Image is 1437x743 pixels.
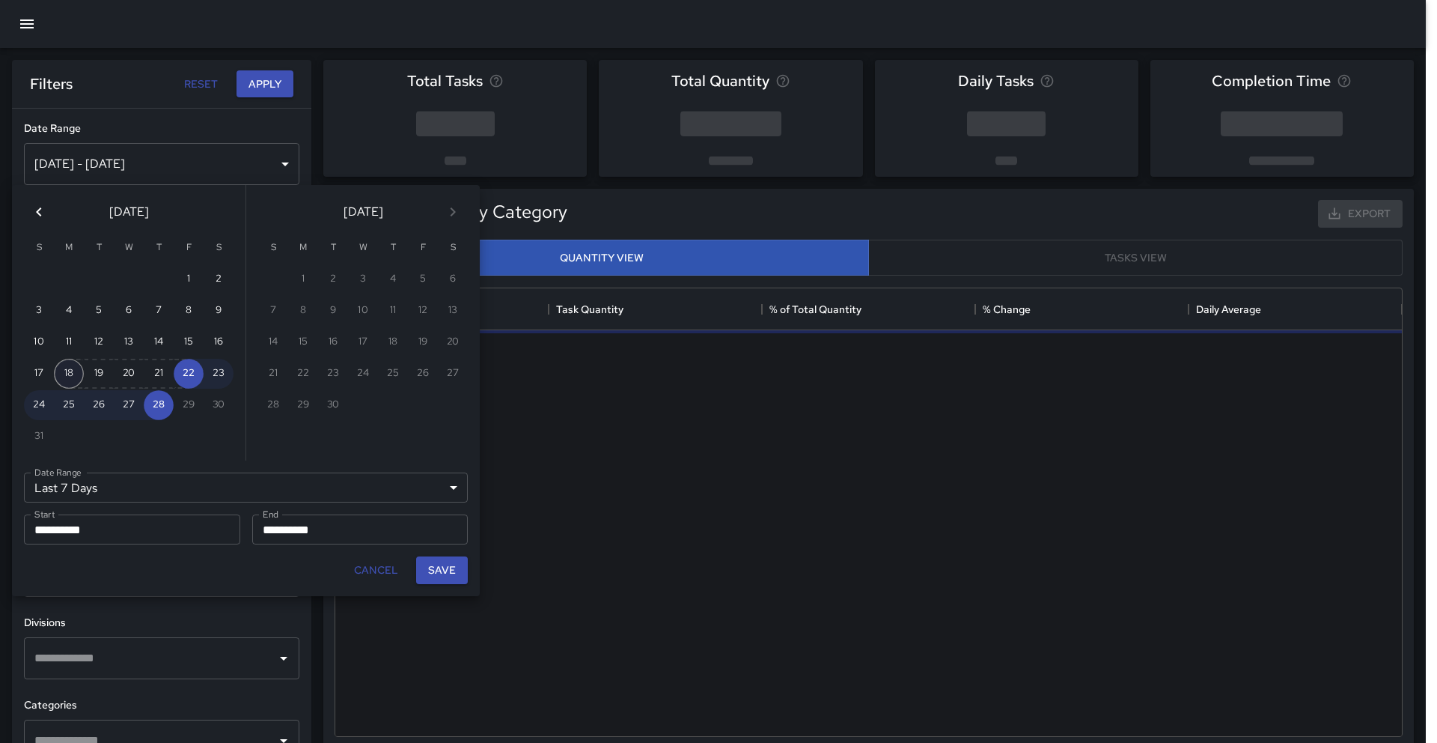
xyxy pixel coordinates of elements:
button: 26 [84,390,114,420]
button: 15 [174,327,204,357]
span: Wednesday [115,233,142,263]
span: Thursday [379,233,406,263]
span: Tuesday [85,233,112,263]
span: [DATE] [109,201,149,222]
span: Friday [175,233,202,263]
button: 13 [114,327,144,357]
button: 1 [174,264,204,294]
span: Monday [55,233,82,263]
button: 7 [144,296,174,326]
button: 24 [24,390,54,420]
button: 20 [114,359,144,389]
span: Monday [290,233,317,263]
button: 9 [204,296,234,326]
button: 19 [84,359,114,389]
label: Start [34,508,55,521]
span: Wednesday [350,233,376,263]
span: Saturday [205,233,232,263]
button: Previous month [24,197,54,227]
span: Sunday [25,233,52,263]
button: 22 [174,359,204,389]
span: [DATE] [344,201,383,222]
label: End [263,508,278,521]
button: 4 [54,296,84,326]
span: Tuesday [320,233,347,263]
button: 14 [144,327,174,357]
button: 3 [24,296,54,326]
span: Saturday [439,233,466,263]
button: 23 [204,359,234,389]
button: 5 [84,296,114,326]
button: Save [416,557,468,584]
div: Last 7 Days [24,473,468,503]
button: 21 [144,359,174,389]
span: Thursday [145,233,172,263]
button: 2 [204,264,234,294]
button: 25 [54,390,84,420]
button: 10 [24,327,54,357]
button: 16 [204,327,234,357]
button: 27 [114,390,144,420]
button: 12 [84,327,114,357]
button: Cancel [348,557,404,584]
span: Friday [409,233,436,263]
button: 6 [114,296,144,326]
button: 17 [24,359,54,389]
button: 8 [174,296,204,326]
button: 11 [54,327,84,357]
label: Date Range [34,466,82,479]
span: Sunday [260,233,287,263]
button: 28 [144,390,174,420]
button: 18 [54,359,84,389]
